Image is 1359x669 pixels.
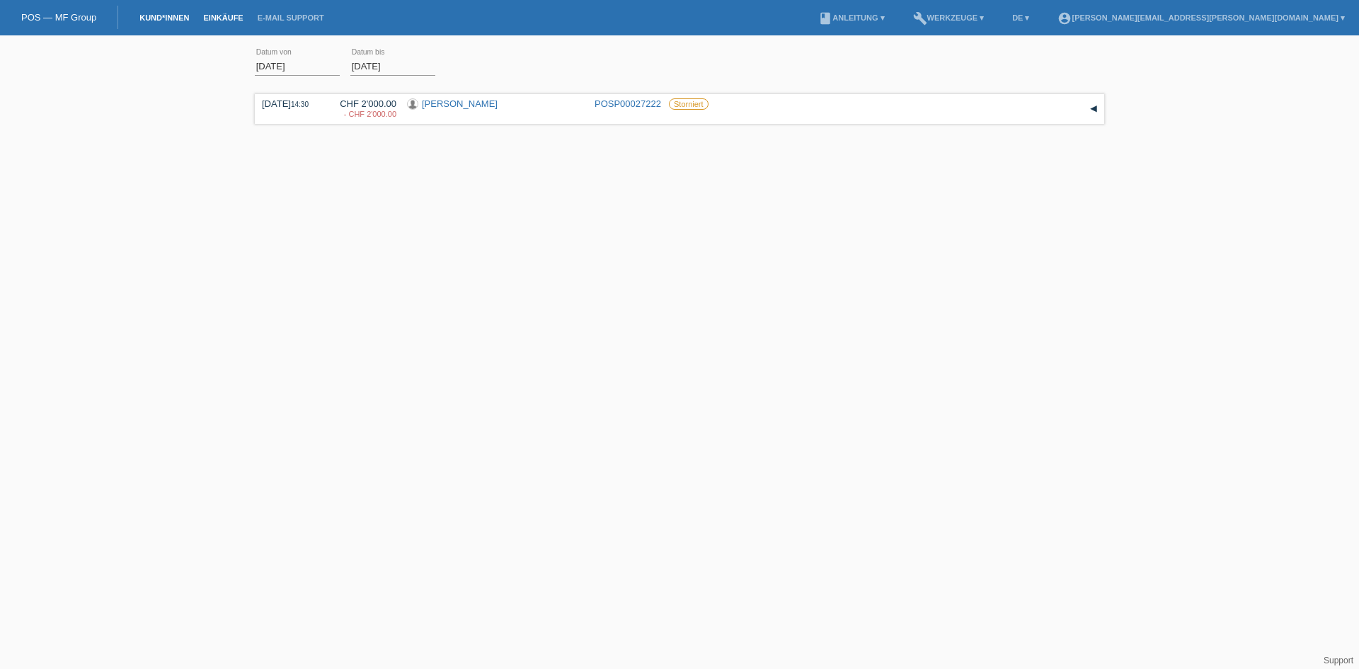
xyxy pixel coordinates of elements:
a: Einkäufe [196,13,250,22]
div: CHF 2'000.00 [329,98,396,120]
a: POSP00027222 [595,98,661,109]
a: DE ▾ [1005,13,1036,22]
label: Storniert [669,98,709,110]
a: account_circle[PERSON_NAME][EMAIL_ADDRESS][PERSON_NAME][DOMAIN_NAME] ▾ [1050,13,1352,22]
div: [DATE] [262,98,319,109]
a: Support [1324,656,1353,665]
span: 14:30 [291,101,309,108]
div: auf-/zuklappen [1083,98,1104,120]
a: Kund*innen [132,13,196,22]
a: POS — MF Group [21,12,96,23]
i: book [818,11,832,25]
a: E-Mail Support [251,13,331,22]
i: build [913,11,927,25]
a: buildWerkzeuge ▾ [906,13,992,22]
a: [PERSON_NAME] [422,98,498,109]
div: 08.09.2025 / Storno Test [329,110,396,118]
a: bookAnleitung ▾ [811,13,891,22]
i: account_circle [1057,11,1072,25]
